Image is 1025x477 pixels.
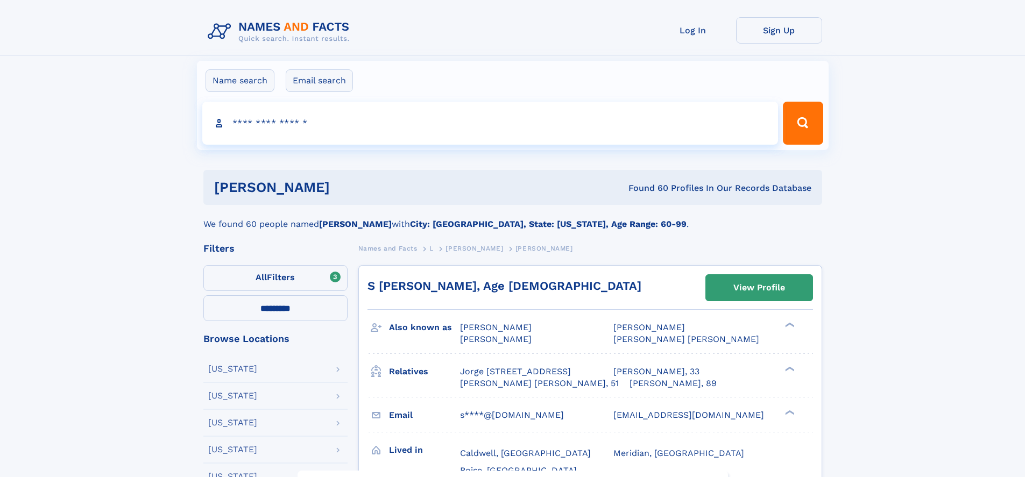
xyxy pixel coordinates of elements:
[203,17,358,46] img: Logo Names and Facts
[460,322,532,332] span: [PERSON_NAME]
[782,365,795,372] div: ❯
[613,334,759,344] span: [PERSON_NAME] [PERSON_NAME]
[203,244,348,253] div: Filters
[358,241,418,255] a: Names and Facts
[208,365,257,373] div: [US_STATE]
[206,69,274,92] label: Name search
[319,219,392,229] b: [PERSON_NAME]
[479,182,811,194] div: Found 60 Profiles In Our Records Database
[429,245,434,252] span: L
[202,102,779,145] input: search input
[286,69,353,92] label: Email search
[446,245,503,252] span: [PERSON_NAME]
[203,265,348,291] label: Filters
[208,391,257,400] div: [US_STATE]
[208,445,257,454] div: [US_STATE]
[446,241,503,255] a: [PERSON_NAME]
[782,322,795,329] div: ❯
[613,410,764,420] span: [EMAIL_ADDRESS][DOMAIN_NAME]
[203,334,348,344] div: Browse Locations
[203,205,822,231] div: We found 60 people named with .
[613,448,744,458] span: Meridian, [GEOGRAPHIC_DATA]
[389,406,460,424] h3: Email
[460,448,591,458] span: Caldwell, [GEOGRAPHIC_DATA]
[460,366,571,378] a: Jorge [STREET_ADDRESS]
[208,418,257,427] div: [US_STATE]
[460,378,619,389] a: [PERSON_NAME] [PERSON_NAME], 51
[429,241,434,255] a: L
[389,318,460,337] h3: Also known as
[733,275,785,300] div: View Profile
[783,102,823,145] button: Search Button
[613,366,699,378] a: [PERSON_NAME], 33
[650,17,736,44] a: Log In
[736,17,822,44] a: Sign Up
[367,279,641,293] a: S [PERSON_NAME], Age [DEMOGRAPHIC_DATA]
[389,362,460,381] h3: Relatives
[389,441,460,459] h3: Lived in
[460,465,577,475] span: Boise, [GEOGRAPHIC_DATA]
[782,409,795,416] div: ❯
[613,322,685,332] span: [PERSON_NAME]
[630,378,717,389] a: [PERSON_NAME], 89
[460,334,532,344] span: [PERSON_NAME]
[214,181,479,194] h1: [PERSON_NAME]
[410,219,687,229] b: City: [GEOGRAPHIC_DATA], State: [US_STATE], Age Range: 60-99
[256,272,267,282] span: All
[515,245,573,252] span: [PERSON_NAME]
[706,275,812,301] a: View Profile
